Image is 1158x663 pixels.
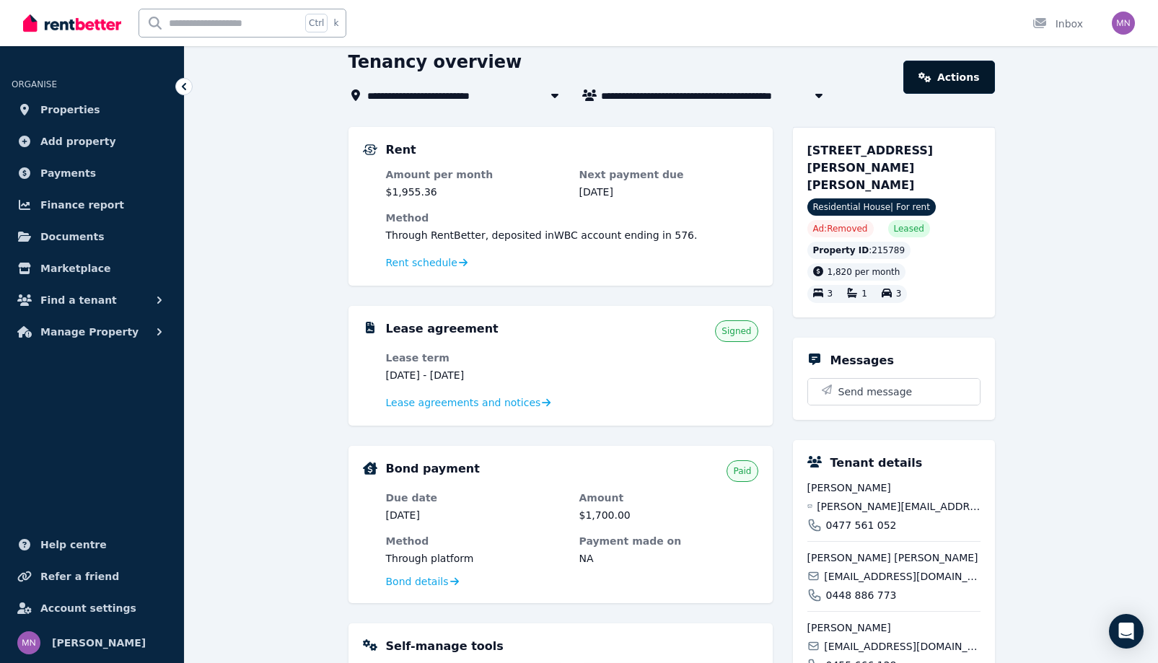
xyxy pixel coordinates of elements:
a: Refer a friend [12,562,172,591]
span: [EMAIL_ADDRESS][DOMAIN_NAME] [824,639,980,654]
a: Documents [12,222,172,251]
span: Lease agreements and notices [386,395,541,410]
dt: Lease term [386,351,565,365]
img: Maricel Nadurata [17,631,40,654]
h5: Tenant details [830,455,923,472]
a: Help centre [12,530,172,559]
h5: Lease agreement [386,320,499,338]
div: : 215789 [807,242,911,259]
span: Paid [733,465,751,477]
dd: $1,700.00 [579,508,758,522]
span: 3 [828,289,833,299]
dt: Method [386,534,565,548]
h5: Bond payment [386,460,480,478]
span: Property ID [813,245,869,256]
div: Open Intercom Messenger [1109,614,1144,649]
button: Find a tenant [12,286,172,315]
dd: [DATE] [579,185,758,199]
img: Bond Details [363,462,377,475]
a: Account settings [12,594,172,623]
img: Maricel Nadurata [1112,12,1135,35]
span: Documents [40,228,105,245]
span: Help centre [40,536,107,553]
a: Properties [12,95,172,124]
span: Properties [40,101,100,118]
a: Bond details [386,574,459,589]
a: Lease agreements and notices [386,395,551,410]
a: Actions [903,61,994,94]
dt: Method [386,211,758,225]
span: [PERSON_NAME] [807,620,981,635]
a: Add property [12,127,172,156]
span: [STREET_ADDRESS][PERSON_NAME][PERSON_NAME] [807,144,934,192]
a: Finance report [12,190,172,219]
dd: [DATE] [386,508,565,522]
span: Marketplace [40,260,110,277]
a: Rent schedule [386,255,468,270]
dd: [DATE] - [DATE] [386,368,565,382]
span: Account settings [40,600,136,617]
button: Send message [808,379,980,405]
span: Through RentBetter , deposited in WBC account ending in 576 . [386,229,698,241]
span: Refer a friend [40,568,119,585]
span: Finance report [40,196,124,214]
dd: Through platform [386,551,565,566]
span: Residential House | For rent [807,198,936,216]
span: Ad: Removed [813,223,868,234]
dd: NA [579,551,758,566]
span: Signed [721,325,751,337]
span: Add property [40,133,116,150]
span: 0477 561 052 [826,518,897,532]
img: Rental Payments [363,144,377,155]
span: [EMAIL_ADDRESS][DOMAIN_NAME] [824,569,980,584]
img: RentBetter [23,12,121,34]
dt: Amount [579,491,758,505]
dt: Payment made on [579,534,758,548]
a: Marketplace [12,254,172,283]
span: Ctrl [305,14,328,32]
span: 0448 886 773 [826,588,897,602]
span: Rent schedule [386,255,457,270]
span: [PERSON_NAME] [52,634,146,651]
span: [PERSON_NAME] [PERSON_NAME] [807,550,981,565]
dt: Next payment due [579,167,758,182]
dd: $1,955.36 [386,185,565,199]
dt: Due date [386,491,565,505]
span: Payments [40,164,96,182]
a: Payments [12,159,172,188]
span: 3 [896,289,902,299]
h5: Messages [830,352,894,369]
span: 1 [861,289,867,299]
h5: Self-manage tools [386,638,504,655]
span: [PERSON_NAME] [807,480,981,495]
span: Bond details [386,574,449,589]
button: Manage Property [12,317,172,346]
span: k [333,17,338,29]
span: [PERSON_NAME][EMAIL_ADDRESS][PERSON_NAME][PERSON_NAME][DOMAIN_NAME] [817,499,980,514]
h5: Rent [386,141,416,159]
span: 1,820 per month [828,267,900,277]
h1: Tenancy overview [348,51,522,74]
span: Send message [838,385,913,399]
div: Inbox [1032,17,1083,31]
span: Manage Property [40,323,139,341]
span: Find a tenant [40,291,117,309]
dt: Amount per month [386,167,565,182]
span: Leased [894,223,924,234]
span: ORGANISE [12,79,57,89]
